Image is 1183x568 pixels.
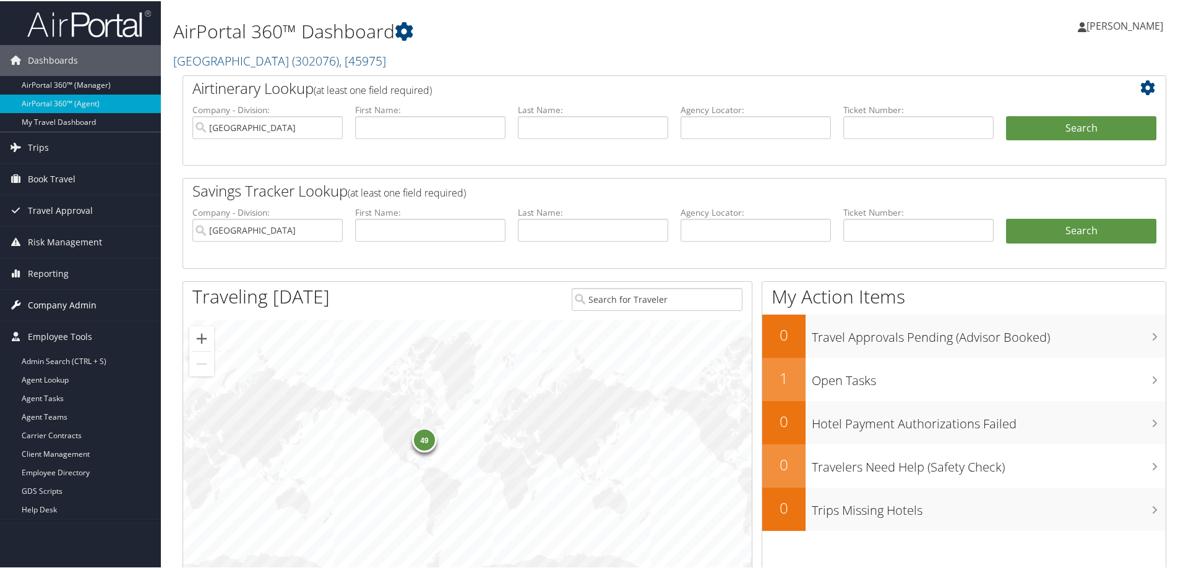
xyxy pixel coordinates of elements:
[189,350,214,375] button: Zoom out
[762,323,806,344] h2: 0
[192,77,1075,98] h2: Airtinerary Lookup
[681,103,831,115] label: Agency Locator:
[812,321,1166,345] h3: Travel Approvals Pending (Advisor Booked)
[762,367,806,388] h2: 1
[762,410,806,431] h2: 0
[292,51,339,68] span: ( 302076 )
[812,494,1166,518] h3: Trips Missing Hotels
[518,205,668,218] label: Last Name:
[28,44,78,75] span: Dashboards
[192,218,343,240] input: search accounts
[812,408,1166,431] h3: Hotel Payment Authorizations Failed
[28,289,97,320] span: Company Admin
[762,496,806,517] h2: 0
[27,8,151,37] img: airportal-logo.png
[192,179,1075,200] h2: Savings Tracker Lookup
[355,205,505,218] label: First Name:
[192,205,343,218] label: Company - Division:
[812,451,1166,475] h3: Travelers Need Help (Safety Check)
[843,103,994,115] label: Ticket Number:
[762,486,1166,530] a: 0Trips Missing Hotels
[762,443,1166,486] a: 0Travelers Need Help (Safety Check)
[1086,18,1163,32] span: [PERSON_NAME]
[681,205,831,218] label: Agency Locator:
[28,194,93,225] span: Travel Approval
[355,103,505,115] label: First Name:
[339,51,386,68] span: , [ 45975 ]
[572,287,742,310] input: Search for Traveler
[762,453,806,474] h2: 0
[812,365,1166,388] h3: Open Tasks
[1006,218,1156,242] a: Search
[1006,115,1156,140] button: Search
[314,82,432,96] span: (at least one field required)
[28,226,102,256] span: Risk Management
[762,313,1166,357] a: 0Travel Approvals Pending (Advisor Booked)
[411,426,436,451] div: 49
[1078,6,1176,43] a: [PERSON_NAME]
[173,51,386,68] a: [GEOGRAPHIC_DATA]
[518,103,668,115] label: Last Name:
[762,357,1166,400] a: 1Open Tasks
[28,320,92,351] span: Employee Tools
[192,282,330,308] h1: Traveling [DATE]
[762,400,1166,443] a: 0Hotel Payment Authorizations Failed
[192,103,343,115] label: Company - Division:
[189,325,214,350] button: Zoom in
[173,17,841,43] h1: AirPortal 360™ Dashboard
[28,163,75,193] span: Book Travel
[348,185,466,198] span: (at least one field required)
[28,257,69,288] span: Reporting
[762,282,1166,308] h1: My Action Items
[28,131,49,162] span: Trips
[843,205,994,218] label: Ticket Number:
